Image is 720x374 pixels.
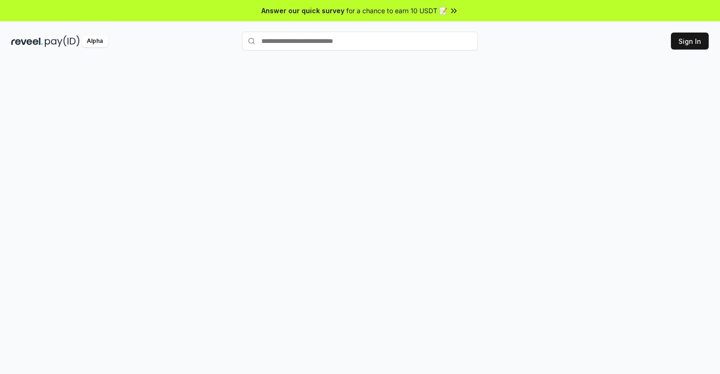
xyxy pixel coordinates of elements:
[82,35,108,47] div: Alpha
[11,35,43,47] img: reveel_dark
[671,33,709,50] button: Sign In
[346,6,447,16] span: for a chance to earn 10 USDT 📝
[261,6,344,16] span: Answer our quick survey
[45,35,80,47] img: pay_id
